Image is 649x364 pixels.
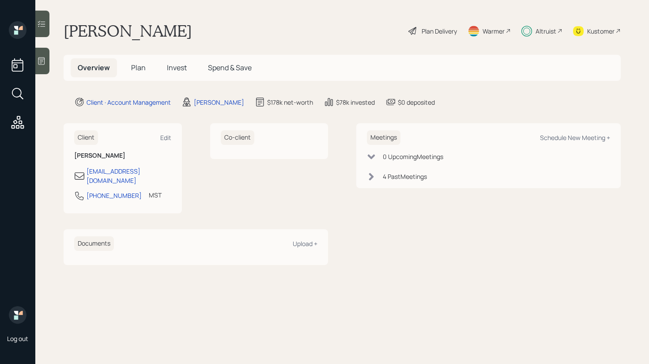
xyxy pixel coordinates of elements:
[208,63,252,72] span: Spend & Save
[536,27,556,36] div: Altruist
[74,130,98,145] h6: Client
[422,27,457,36] div: Plan Delivery
[398,98,435,107] div: $0 deposited
[160,133,171,142] div: Edit
[7,334,28,343] div: Log out
[87,167,171,185] div: [EMAIL_ADDRESS][DOMAIN_NAME]
[383,172,427,181] div: 4 Past Meeting s
[131,63,146,72] span: Plan
[267,98,313,107] div: $178k net-worth
[540,133,610,142] div: Schedule New Meeting +
[367,130,400,145] h6: Meetings
[78,63,110,72] span: Overview
[587,27,615,36] div: Kustomer
[336,98,375,107] div: $78k invested
[221,130,254,145] h6: Co-client
[293,239,317,248] div: Upload +
[383,152,443,161] div: 0 Upcoming Meeting s
[74,152,171,159] h6: [PERSON_NAME]
[194,98,244,107] div: [PERSON_NAME]
[87,98,171,107] div: Client · Account Management
[483,27,505,36] div: Warmer
[64,21,192,41] h1: [PERSON_NAME]
[9,306,26,324] img: retirable_logo.png
[74,236,114,251] h6: Documents
[87,191,142,200] div: [PHONE_NUMBER]
[167,63,187,72] span: Invest
[149,190,162,200] div: MST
